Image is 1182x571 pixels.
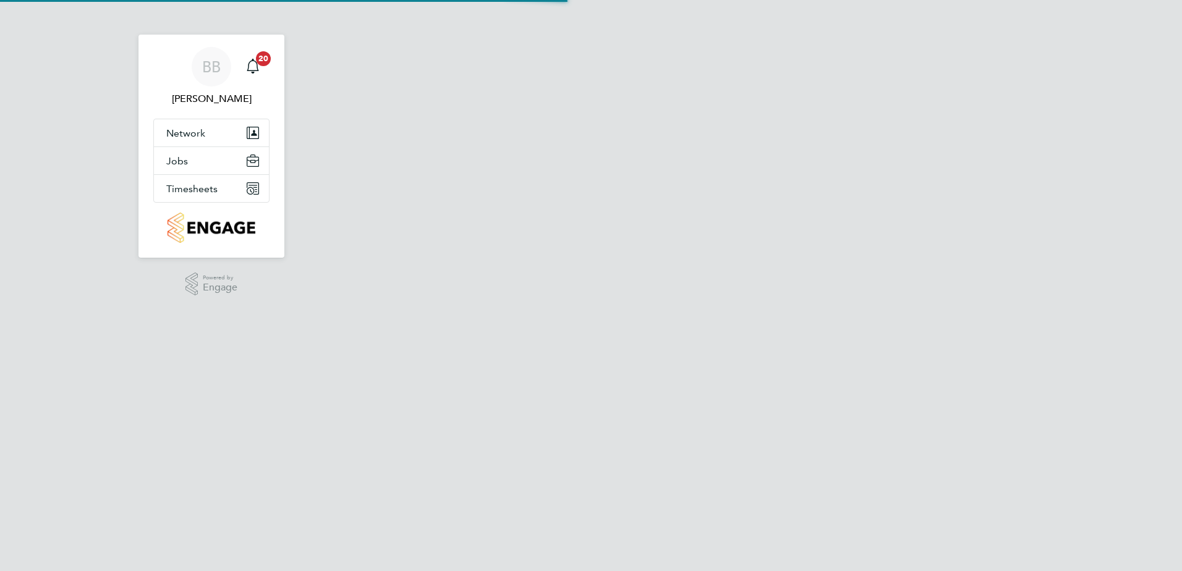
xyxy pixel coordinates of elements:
button: Jobs [154,147,269,174]
span: 20 [256,51,271,66]
button: Timesheets [154,175,269,202]
span: Powered by [203,273,237,283]
a: Powered byEngage [185,273,238,296]
nav: Main navigation [138,35,284,258]
span: Timesheets [166,183,218,195]
img: countryside-properties-logo-retina.png [168,213,255,243]
a: 20 [240,47,265,87]
span: Network [166,127,205,139]
a: Go to home page [153,213,270,243]
span: Brett Bull [153,91,270,106]
span: BB [202,59,221,75]
span: Engage [203,282,237,293]
a: BB[PERSON_NAME] [153,47,270,106]
span: Jobs [166,155,188,167]
button: Network [154,119,269,146]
